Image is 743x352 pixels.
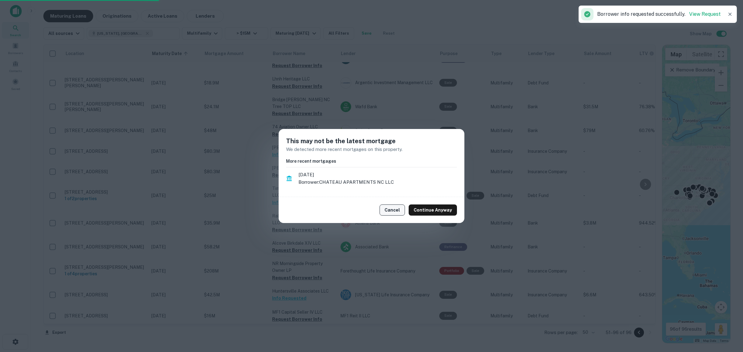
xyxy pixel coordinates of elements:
a: View Request [689,11,721,17]
p: Borrower: CHATEAU APARTMENTS NC LLC [298,178,457,186]
h6: More recent mortgages [286,158,457,165]
span: [DATE] [298,171,457,178]
button: Cancel [380,204,405,216]
p: Borrower info requested successfully. [597,11,721,18]
h5: This may not be the latest mortgage [286,136,457,146]
button: Continue Anyway [409,204,457,216]
iframe: Chat Widget [712,303,743,332]
p: We detected more recent mortgages on this property. [286,146,457,153]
